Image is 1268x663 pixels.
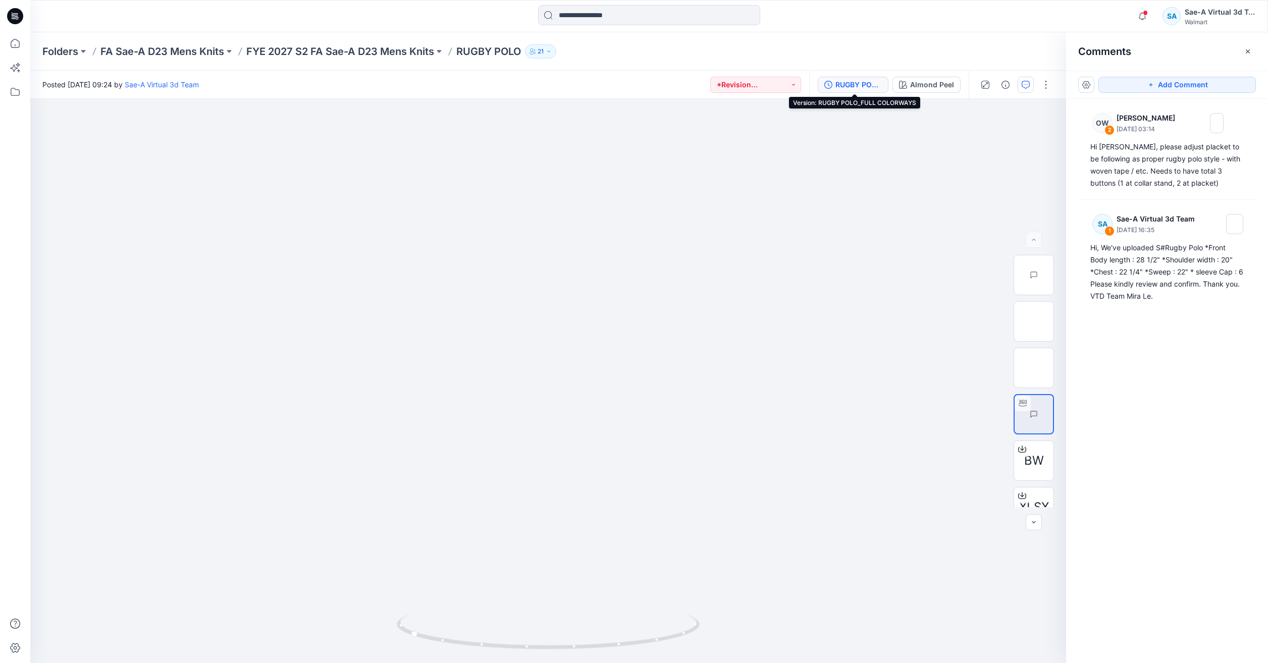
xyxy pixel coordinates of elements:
[1185,18,1255,26] div: Walmart
[125,80,199,89] a: Sae-A Virtual 3d Team
[818,77,888,93] button: RUGBY POLO_FULL COLORWAYS
[1117,225,1198,235] p: [DATE] 16:35
[42,79,199,90] span: Posted [DATE] 09:24 by
[1098,77,1256,93] button: Add Comment
[1090,141,1244,189] div: Hi [PERSON_NAME], please adjust placket to be following as proper rugby polo style - with woven t...
[1078,45,1131,58] h2: Comments
[1092,214,1113,234] div: SA
[1185,6,1255,18] div: Sae-A Virtual 3d Team
[892,77,961,93] button: Almond Peel
[1017,255,1053,295] img: WM MN 34 TOP Colorway wo Avatar
[1019,498,1049,516] span: XLSX
[538,46,544,57] p: 21
[100,44,224,59] a: FA Sae-A D23 Mens Knits
[1117,112,1182,124] p: [PERSON_NAME]
[456,44,521,59] p: RUGBY POLO
[1117,124,1182,134] p: [DATE] 03:14
[1090,242,1244,302] div: Hi, We've uploaded S#Rugby Polo *Front Body length : 28 1/2" *Shoulder width : 20" *Chest : 22 1/...
[1163,7,1181,25] div: SA
[910,79,954,90] div: Almond Peel
[1104,226,1115,236] div: 1
[1024,452,1044,470] span: BW
[835,79,882,90] div: RUGBY POLO_FULL COLORWAYS
[525,44,556,59] button: 21
[997,77,1014,93] button: Details
[1092,113,1113,133] div: OW
[246,44,434,59] a: FYE 2027 S2 FA Sae-A D23 Mens Knits
[1117,213,1198,225] p: Sae-A Virtual 3d Team
[42,44,78,59] a: Folders
[1104,125,1115,135] div: 2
